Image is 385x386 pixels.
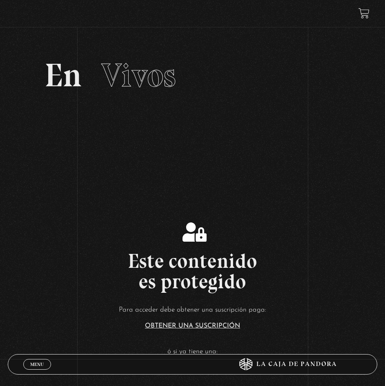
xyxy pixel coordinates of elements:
[101,56,176,95] span: Vivos
[27,368,47,374] span: Cerrar
[30,362,44,367] span: Menu
[145,323,240,329] a: Obtener una suscripción
[45,59,340,92] h2: En
[358,8,369,19] a: View your shopping cart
